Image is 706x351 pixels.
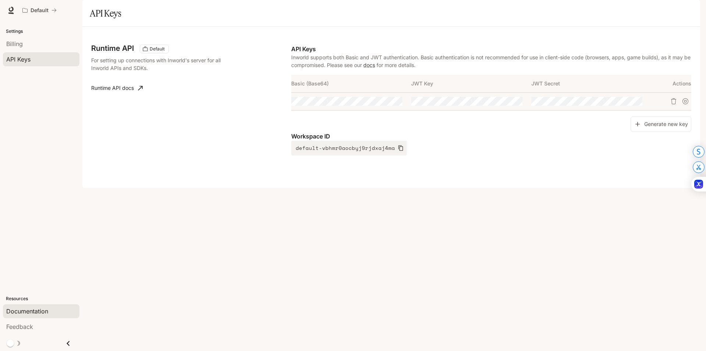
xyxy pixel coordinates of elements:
p: Default [31,7,49,14]
th: JWT Key [411,75,531,92]
a: docs [363,62,375,68]
h3: Runtime API [91,45,134,52]
p: Inworld supports both Basic and JWT authentication. Basic authentication is not recommended for u... [291,53,691,69]
p: API Keys [291,45,691,53]
th: JWT Secret [531,75,651,92]
span: Default [147,46,168,52]
div: These keys will apply to your current workspace only [140,45,169,53]
button: Suspend API key [680,95,691,107]
h1: API Keys [90,6,121,21]
button: Delete API key [668,95,680,107]
button: All workspaces [19,3,60,18]
p: Workspace ID [291,132,691,141]
th: Actions [651,75,691,92]
th: Basic (Base64) [291,75,411,92]
a: Runtime API docs [88,81,146,95]
button: default-vbhmr0aocbyj9rjdxaj4ma [291,141,407,155]
p: For setting up connections with Inworld's server for all Inworld APIs and SDKs. [91,56,237,72]
button: Generate new key [631,116,691,132]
